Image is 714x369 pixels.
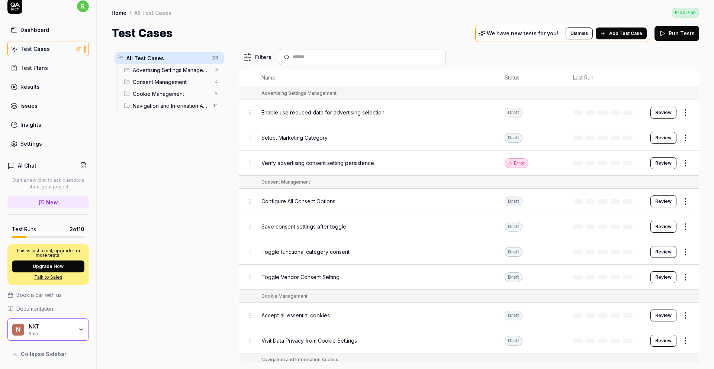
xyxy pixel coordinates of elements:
[505,158,528,168] button: Error
[650,221,676,233] button: Review
[7,61,89,75] a: Test Plans
[672,7,699,17] button: Free Plan
[239,239,699,265] tr: Toggle functional category consentDraftReview
[210,101,221,110] span: 14
[239,189,699,214] tr: Configure All Consent OptionsDraftReview
[239,265,699,290] tr: Toggle Vendor Consent SettingDraftReview
[261,159,374,167] span: Verify advertising consent setting persistence
[261,134,328,142] span: Select Marketing Category
[12,274,84,281] a: Talk to Sales
[650,246,676,258] button: Review
[239,303,699,328] tr: Accept all essential cookiesDraftReview
[7,117,89,132] a: Insights
[7,291,89,299] a: Book a call with us
[650,310,676,321] button: Review
[566,68,643,87] th: Last Run
[12,324,24,336] span: N
[29,323,73,330] div: NXT
[505,311,522,320] div: Draft
[12,260,84,272] button: Upgrade Now
[7,347,89,362] button: Collapse Sidebar
[12,249,84,258] p: This is just a trial, upgrade for more tests!
[596,27,647,39] button: Add Test Case
[20,83,40,91] div: Results
[133,90,210,98] span: Cookie Management
[261,109,385,116] span: Enable use reduced data for advertising selection
[16,291,62,299] span: Book a call with us
[18,162,36,169] h4: AI Chat
[77,0,89,12] span: r
[650,335,676,347] button: Review
[650,107,676,119] button: Review
[239,50,276,65] button: Filters
[239,214,699,239] tr: Save consent settings after toggleDraftReview
[133,66,210,74] span: Advertising Settings Management
[261,293,308,300] div: Cookie Management
[20,121,41,129] div: Insights
[650,132,676,144] button: Review
[566,27,593,39] button: Dismiss
[505,272,522,282] div: Draft
[239,100,699,125] tr: Enable use reduced data for advertising selectionDraftReview
[121,64,224,76] div: Drag to reorderAdvertising Settings Management3
[650,157,676,169] button: Review
[505,336,522,346] div: Draft
[261,337,357,344] span: Visit Data Privacy from Cookie Settings
[70,225,84,233] span: 2 of 10
[505,247,522,257] div: Draft
[505,222,522,232] div: Draft
[126,54,208,62] span: All Test Cases
[7,42,89,56] a: Test Cases
[133,102,209,110] span: Navigation and Information Access
[505,108,522,117] div: Draft
[133,78,210,86] span: Consent Management
[650,195,676,207] button: Review
[7,23,89,37] a: Dashboard
[129,9,131,16] div: /
[650,271,676,283] button: Review
[261,248,350,256] span: Toggle functional category consent
[20,64,48,72] div: Test Plans
[261,311,330,319] span: Accept all essential cookies
[7,196,89,208] a: New
[261,223,346,230] span: Save consent settings after toggle
[505,197,522,206] div: Draft
[20,140,42,148] div: Settings
[497,68,566,87] th: Status
[20,102,38,110] div: Issues
[112,9,126,16] a: Home
[7,305,89,313] a: Documentation
[7,318,89,341] button: NNXTShip
[261,90,337,97] div: Advertising Settings Management
[29,330,73,336] div: Ship
[7,177,89,190] p: Start a new chat to ask questions about your project
[261,179,310,185] div: Consent Management
[654,26,699,41] button: Run Tests
[12,226,36,233] h5: Test Runs
[261,197,335,205] span: Configure All Consent Options
[134,9,171,16] div: All Test Cases
[46,198,58,206] span: New
[7,80,89,94] a: Results
[261,273,340,281] span: Toggle Vendor Consent Setting
[239,328,699,353] tr: Visit Data Privacy from Cookie SettingsDraftReview
[212,89,221,98] span: 2
[505,133,522,143] div: Draft
[212,65,221,74] span: 3
[212,77,221,86] span: 4
[121,100,224,111] div: Drag to reorderNavigation and Information Access14
[7,98,89,113] a: Issues
[609,30,642,37] span: Add Test Case
[16,305,53,313] span: Documentation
